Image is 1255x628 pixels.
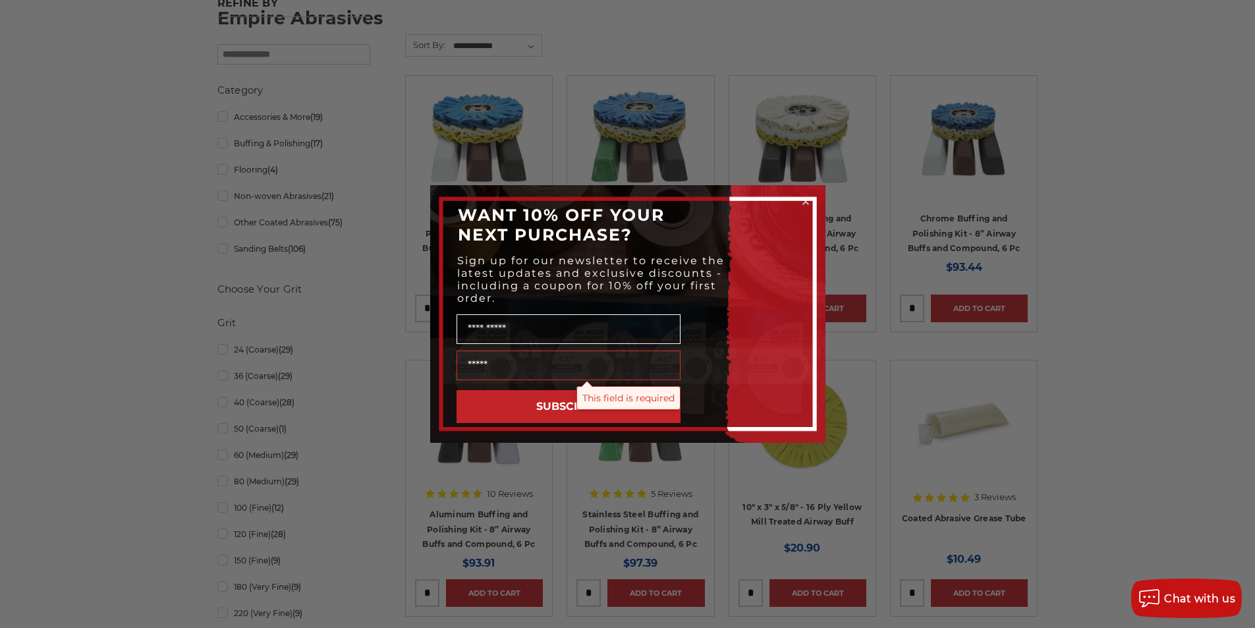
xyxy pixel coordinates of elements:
[1164,592,1235,605] span: Chat with us
[458,205,665,244] span: WANT 10% OFF YOUR NEXT PURCHASE?
[1131,579,1242,618] button: Chat with us
[457,351,681,380] input: Email
[457,390,681,423] button: SUBSCRIBE
[457,254,725,304] span: Sign up for our newsletter to receive the latest updates and exclusive discounts - including a co...
[799,195,812,208] button: Close dialog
